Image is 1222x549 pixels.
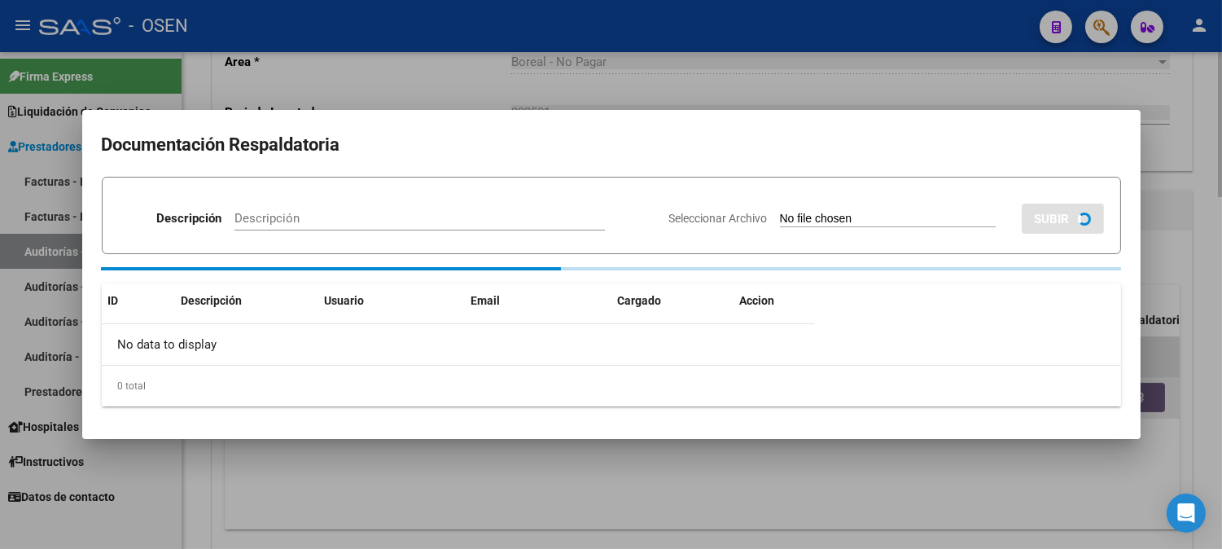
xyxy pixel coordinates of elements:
[102,324,815,365] div: No data to display
[618,294,662,307] span: Cargado
[102,283,175,318] datatable-header-cell: ID
[108,294,119,307] span: ID
[465,283,611,318] datatable-header-cell: Email
[175,283,318,318] datatable-header-cell: Descripción
[740,294,775,307] span: Accion
[1035,212,1070,226] span: SUBIR
[102,366,1121,406] div: 0 total
[471,294,501,307] span: Email
[182,294,243,307] span: Descripción
[156,209,221,228] p: Descripción
[611,283,734,318] datatable-header-cell: Cargado
[734,283,815,318] datatable-header-cell: Accion
[669,212,768,225] span: Seleccionar Archivo
[102,130,1121,160] h2: Documentación Respaldatoria
[318,283,465,318] datatable-header-cell: Usuario
[325,294,365,307] span: Usuario
[1167,494,1206,533] div: Open Intercom Messenger
[1022,204,1104,234] button: SUBIR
